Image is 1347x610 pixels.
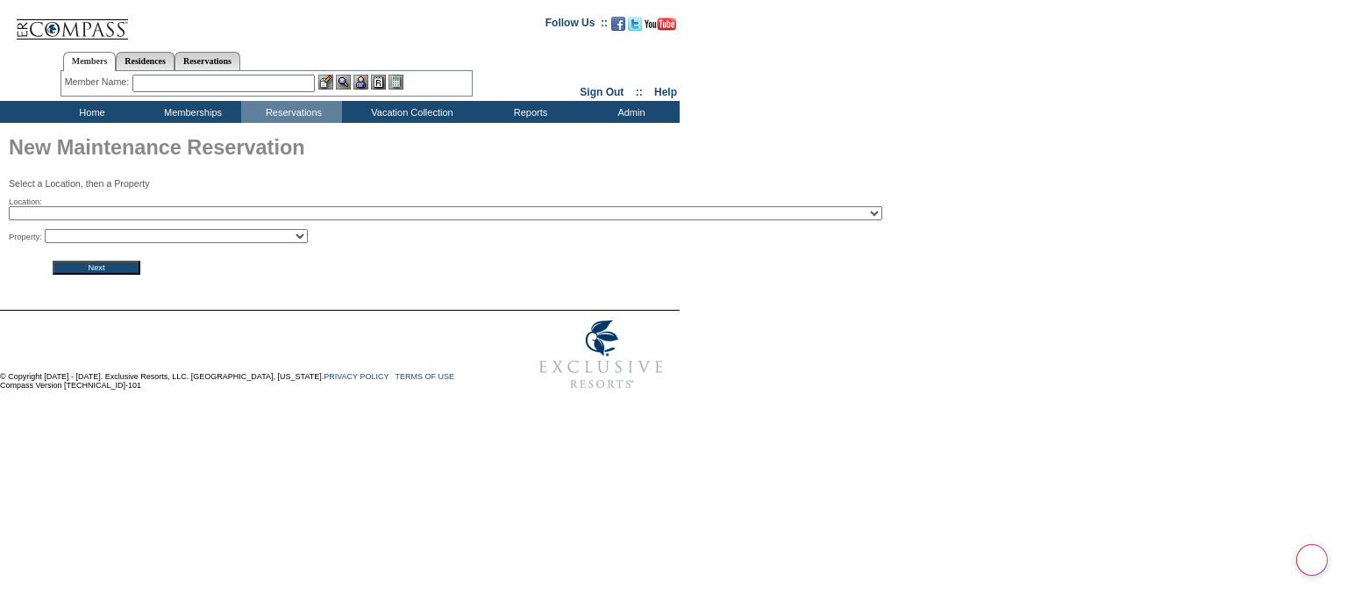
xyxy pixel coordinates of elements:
[396,372,455,381] a: TERMS OF USE
[611,17,625,31] img: Become our fan on Facebook
[523,311,680,398] img: Exclusive Resorts
[9,232,42,242] span: Property:
[371,75,386,90] img: Reservations
[545,15,608,36] td: Follow Us ::
[478,101,579,123] td: Reports
[342,101,478,123] td: Vacation Collection
[353,75,368,90] img: Impersonate
[654,86,677,98] a: Help
[580,86,624,98] a: Sign Out
[9,197,42,207] span: Location:
[53,261,140,275] input: Next
[318,75,333,90] img: b_edit.gif
[611,22,625,32] a: Become our fan on Facebook
[628,17,642,31] img: Follow us on Twitter
[116,52,175,70] a: Residences
[140,101,241,123] td: Memberships
[175,52,240,70] a: Reservations
[9,132,680,169] h1: New Maintenance Reservation
[63,52,117,71] a: Members
[628,22,642,32] a: Follow us on Twitter
[388,75,403,90] img: b_calculator.gif
[9,178,680,189] p: Select a Location, then a Property
[65,75,132,90] div: Member Name:
[636,86,643,98] span: ::
[15,4,129,40] img: Compass Home
[645,18,676,31] img: Subscribe to our YouTube Channel
[579,101,680,123] td: Admin
[39,101,140,123] td: Home
[336,75,351,90] img: View
[645,22,676,32] a: Subscribe to our YouTube Channel
[241,101,342,123] td: Reservations
[324,372,388,381] a: PRIVACY POLICY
